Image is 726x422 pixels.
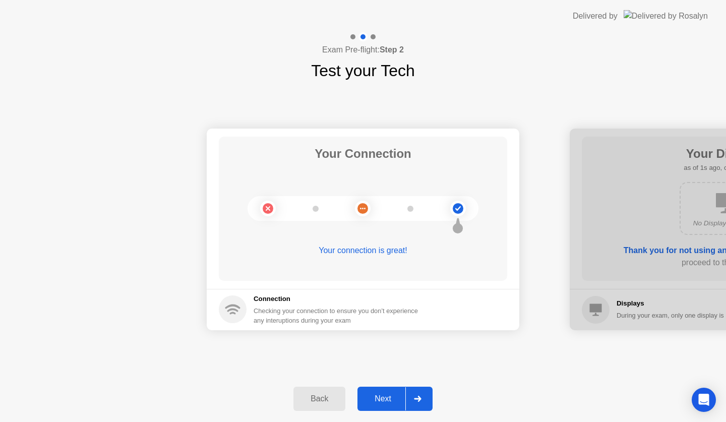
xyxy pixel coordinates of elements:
[254,294,424,304] h5: Connection
[692,388,716,412] div: Open Intercom Messenger
[315,145,411,163] h1: Your Connection
[573,10,618,22] div: Delivered by
[254,306,424,325] div: Checking your connection to ensure you don’t experience any interuptions during your exam
[219,245,507,257] div: Your connection is great!
[624,10,708,22] img: Delivered by Rosalyn
[357,387,433,411] button: Next
[360,394,405,403] div: Next
[311,58,415,83] h1: Test your Tech
[380,45,404,54] b: Step 2
[322,44,404,56] h4: Exam Pre-flight:
[293,387,345,411] button: Back
[296,394,342,403] div: Back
